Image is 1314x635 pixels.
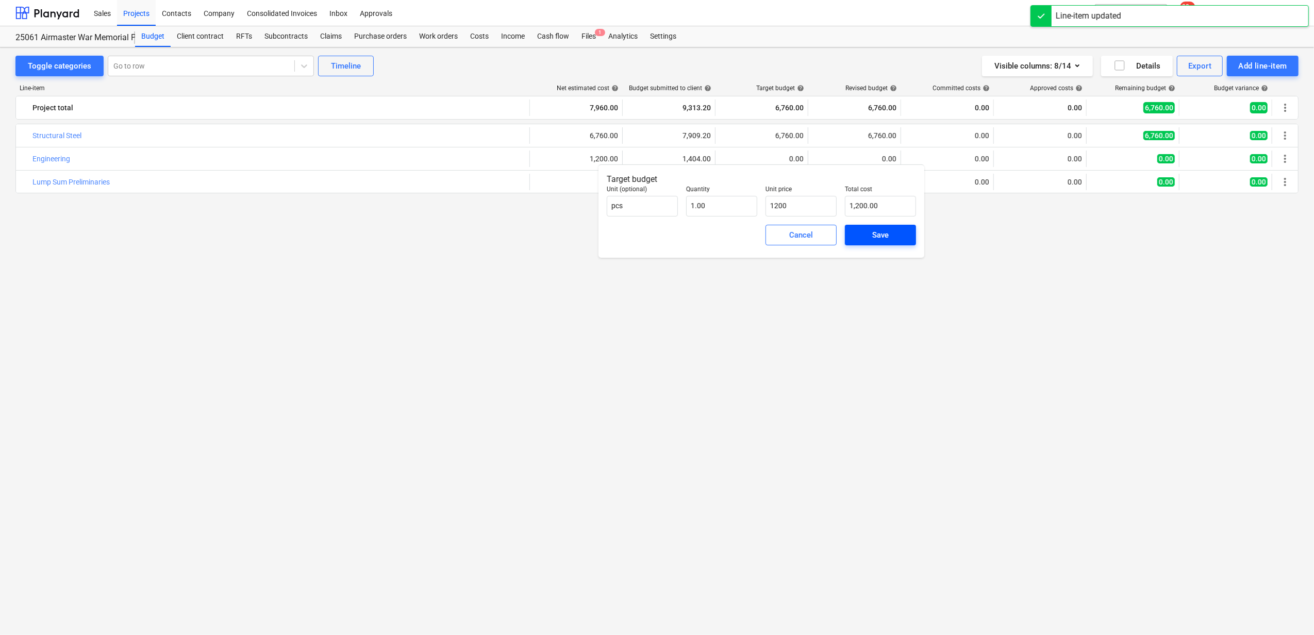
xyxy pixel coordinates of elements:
[464,26,495,47] a: Costs
[720,99,804,116] div: 6,760.00
[845,225,916,245] button: Save
[1250,154,1268,163] span: 0.00
[905,178,989,186] div: 0.00
[1279,129,1291,142] span: More actions
[702,85,711,92] span: help
[15,56,104,76] button: Toggle categories
[905,99,989,116] div: 0.00
[1177,56,1223,76] button: Export
[1157,177,1175,187] span: 0.00
[775,131,804,140] div: 6,760.00
[607,173,916,186] p: Target budget
[607,186,678,196] p: Unit (optional)
[1101,56,1173,76] button: Details
[1250,177,1268,187] span: 0.00
[331,59,361,73] div: Timeline
[1214,85,1268,92] div: Budget variance
[1259,85,1268,92] span: help
[575,26,602,47] div: Files
[575,26,602,47] a: Files1
[905,155,989,163] div: 0.00
[998,155,1082,163] div: 0.00
[888,85,897,92] span: help
[933,85,990,92] div: Committed costs
[982,56,1093,76] button: Visible columns:8/14
[413,26,464,47] a: Work orders
[1166,85,1175,92] span: help
[1073,85,1083,92] span: help
[756,85,804,92] div: Target budget
[230,26,258,47] a: RFTs
[171,26,230,47] a: Client contract
[868,131,896,140] div: 6,760.00
[686,186,757,196] p: Quantity
[766,225,837,245] button: Cancel
[32,131,81,140] a: Structural Steel
[495,26,531,47] a: Income
[602,26,644,47] a: Analytics
[32,178,110,186] a: Lump Sum Preliminaries
[609,85,619,92] span: help
[845,186,916,196] p: Total cost
[32,155,70,163] a: Engineering
[1250,131,1268,140] span: 0.00
[1188,59,1212,73] div: Export
[32,99,525,116] div: Project total
[135,26,171,47] a: Budget
[812,99,896,116] div: 6,760.00
[1279,102,1291,114] span: More actions
[644,26,683,47] a: Settings
[1113,59,1160,73] div: Details
[766,186,837,196] p: Unit price
[998,131,1082,140] div: 0.00
[627,99,711,116] div: 9,313.20
[15,32,123,43] div: 25061 Airmaster War Memorial Pool Redcliffe
[1279,176,1291,188] span: More actions
[998,178,1082,186] div: 0.00
[795,85,804,92] span: help
[629,85,711,92] div: Budget submitted to client
[683,131,711,140] div: 7,909.20
[258,26,314,47] a: Subcontracts
[1030,85,1083,92] div: Approved costs
[1056,10,1121,22] div: Line-item updated
[980,85,990,92] span: help
[534,99,618,116] div: 7,960.00
[318,56,374,76] button: Timeline
[590,155,618,163] div: 1,200.00
[998,99,1082,116] div: 0.00
[1115,85,1175,92] div: Remaining budget
[1238,59,1287,73] div: Add line-item
[994,59,1080,73] div: Visible columns : 8/14
[348,26,413,47] a: Purchase orders
[789,228,813,242] div: Cancel
[28,59,91,73] div: Toggle categories
[1262,586,1314,635] div: Chat Widget
[1227,56,1299,76] button: Add line-item
[720,155,804,163] div: 0.00
[683,155,711,163] div: 1,404.00
[15,85,530,92] div: Line-item
[531,26,575,47] a: Cash flow
[845,85,897,92] div: Revised budget
[882,155,896,163] div: 0.00
[590,131,618,140] div: 6,760.00
[1143,131,1175,140] span: 6,760.00
[1157,154,1175,163] span: 0.00
[314,26,348,47] a: Claims
[1279,153,1291,165] span: More actions
[1143,102,1175,113] span: 6,760.00
[1250,102,1268,113] span: 0.00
